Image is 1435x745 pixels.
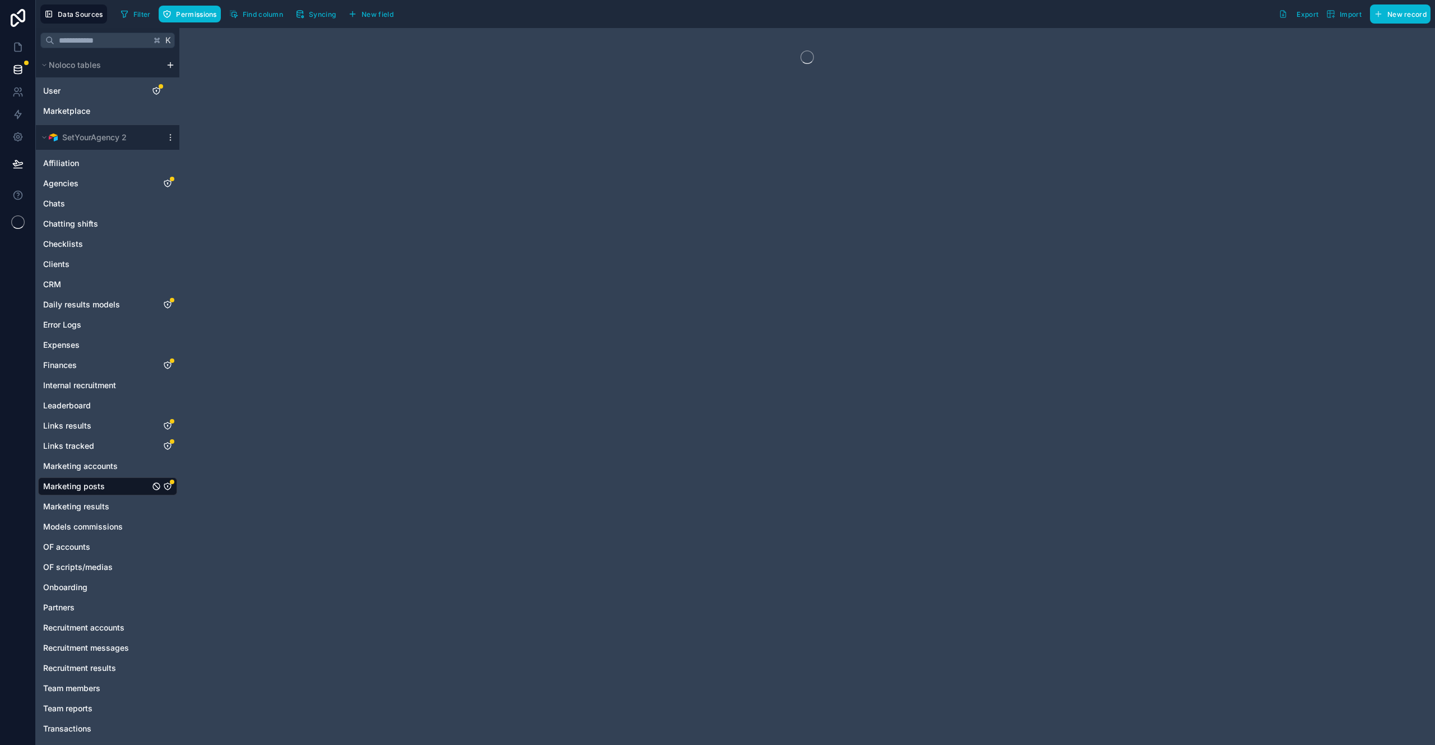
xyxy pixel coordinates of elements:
div: Partners [38,599,177,617]
button: Data Sources [40,4,107,24]
span: Leaderboard [43,400,91,411]
span: Recruitment messages [43,642,129,654]
span: User [43,85,61,96]
span: Team members [43,683,100,694]
a: Daily results models [43,299,150,310]
span: SetYourAgency 2 [62,132,127,143]
span: Error Logs [43,319,81,330]
a: CRM [43,279,150,290]
div: Expenses [38,336,177,354]
div: User [38,82,177,100]
span: Finances [43,360,77,371]
a: Models commissions [43,521,150,532]
a: Finances [43,360,150,371]
span: CRM [43,279,61,290]
div: Internal recruitment [38,376,177,394]
img: Airtable Logo [49,133,58,142]
div: CRM [38,275,177,293]
a: Partners [43,602,150,613]
div: Marketing accounts [38,457,177,475]
div: Finances [38,356,177,374]
button: New record [1370,4,1431,24]
a: Transactions [43,723,150,734]
a: User [43,85,138,96]
div: Links results [38,417,177,435]
span: Filter [133,10,151,19]
div: Error Logs [38,316,177,334]
span: Links results [43,420,91,431]
button: Export [1275,4,1322,24]
span: Daily results models [43,299,120,310]
span: K [164,36,172,44]
span: Import [1340,10,1362,19]
span: New record [1387,10,1427,19]
span: Agencies [43,178,78,189]
span: Internal recruitment [43,380,116,391]
span: Marketplace [43,105,90,117]
a: Onboarding [43,582,150,593]
span: Marketing results [43,501,109,512]
a: OF scripts/medias [43,562,150,573]
span: Partners [43,602,75,613]
button: Filter [116,6,155,22]
span: Data Sources [58,10,103,19]
span: Expenses [43,339,80,351]
a: Links results [43,420,150,431]
span: Models commissions [43,521,123,532]
div: Marketplace [38,102,177,120]
button: Syncing [291,6,340,22]
div: OF accounts [38,538,177,556]
button: Permissions [159,6,220,22]
span: Marketing posts [43,481,105,492]
span: Chats [43,198,65,209]
span: Chatting shifts [43,218,98,229]
div: Team members [38,679,177,697]
div: Links tracked [38,437,177,455]
span: Find column [243,10,283,19]
span: Team reports [43,703,92,714]
span: Transactions [43,723,91,734]
span: Links tracked [43,440,94,452]
div: Onboarding [38,578,177,596]
a: Chats [43,198,150,209]
span: Checklists [43,238,83,250]
div: Recruitment accounts [38,619,177,637]
div: Team reports [38,700,177,718]
div: Marketing posts [38,477,177,495]
div: Daily results models [38,296,177,314]
a: OF accounts [43,541,150,553]
a: Permissions [159,6,225,22]
a: Error Logs [43,319,150,330]
button: Airtable LogoSetYourAgency 2 [38,130,161,145]
a: Team members [43,683,150,694]
button: Noloco tables [38,57,161,73]
a: New record [1365,4,1431,24]
a: Leaderboard [43,400,150,411]
span: Affiliation [43,158,79,169]
span: Export [1297,10,1318,19]
div: Clients [38,255,177,273]
div: Agencies [38,174,177,192]
div: Chatting shifts [38,215,177,233]
a: Chatting shifts [43,218,150,229]
div: Recruitment messages [38,639,177,657]
a: Marketing posts [43,481,150,492]
div: Transactions [38,720,177,738]
span: Syncing [309,10,336,19]
a: Recruitment results [43,663,150,674]
a: Agencies [43,178,150,189]
button: Import [1322,4,1365,24]
span: Marketing accounts [43,461,118,472]
span: Clients [43,259,70,270]
span: OF scripts/medias [43,562,113,573]
div: Marketing results [38,498,177,516]
a: Marketing accounts [43,461,150,472]
a: Recruitment accounts [43,622,150,633]
span: Permissions [176,10,216,19]
span: Recruitment results [43,663,116,674]
a: Syncing [291,6,344,22]
span: Noloco tables [49,59,101,71]
span: Onboarding [43,582,87,593]
span: Recruitment accounts [43,622,124,633]
div: Chats [38,195,177,213]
